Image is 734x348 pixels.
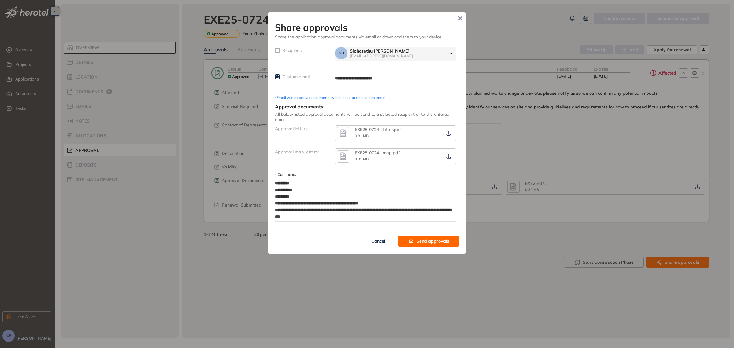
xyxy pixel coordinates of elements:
textarea: Comments [275,178,456,221]
span: Share the application approval documents via email or download them to your device. [275,34,459,40]
span: Custom email: [282,74,310,79]
span: Cancel [371,238,385,244]
div: EXE25-0724--map.pdf [355,150,416,156]
span: Approval map letters: [275,149,319,155]
button: Send approvals [398,236,459,247]
span: Recipient: [282,48,302,53]
div: EXE25-0724--letter.pdf [355,127,416,132]
span: Approval documents: [275,104,324,110]
span: SD [339,51,344,55]
span: Send approvals [417,238,449,244]
button: Cancel [358,236,398,247]
div: [EMAIL_ADDRESS][DOMAIN_NAME] [350,54,447,58]
span: Approval letters: [275,126,308,131]
span: All below listed approval documents will be send to a selected recipient or to the entered email. [275,111,456,122]
span: 0.31 MB [355,157,369,161]
label: Comments [275,172,296,178]
span: 0.81 MB [355,134,369,138]
h3: Share approvals [275,22,459,33]
div: *Email with approval documents will be sent to the custom email [275,96,456,100]
div: Siphosethu [PERSON_NAME] [350,49,447,54]
button: Close [456,14,465,23]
